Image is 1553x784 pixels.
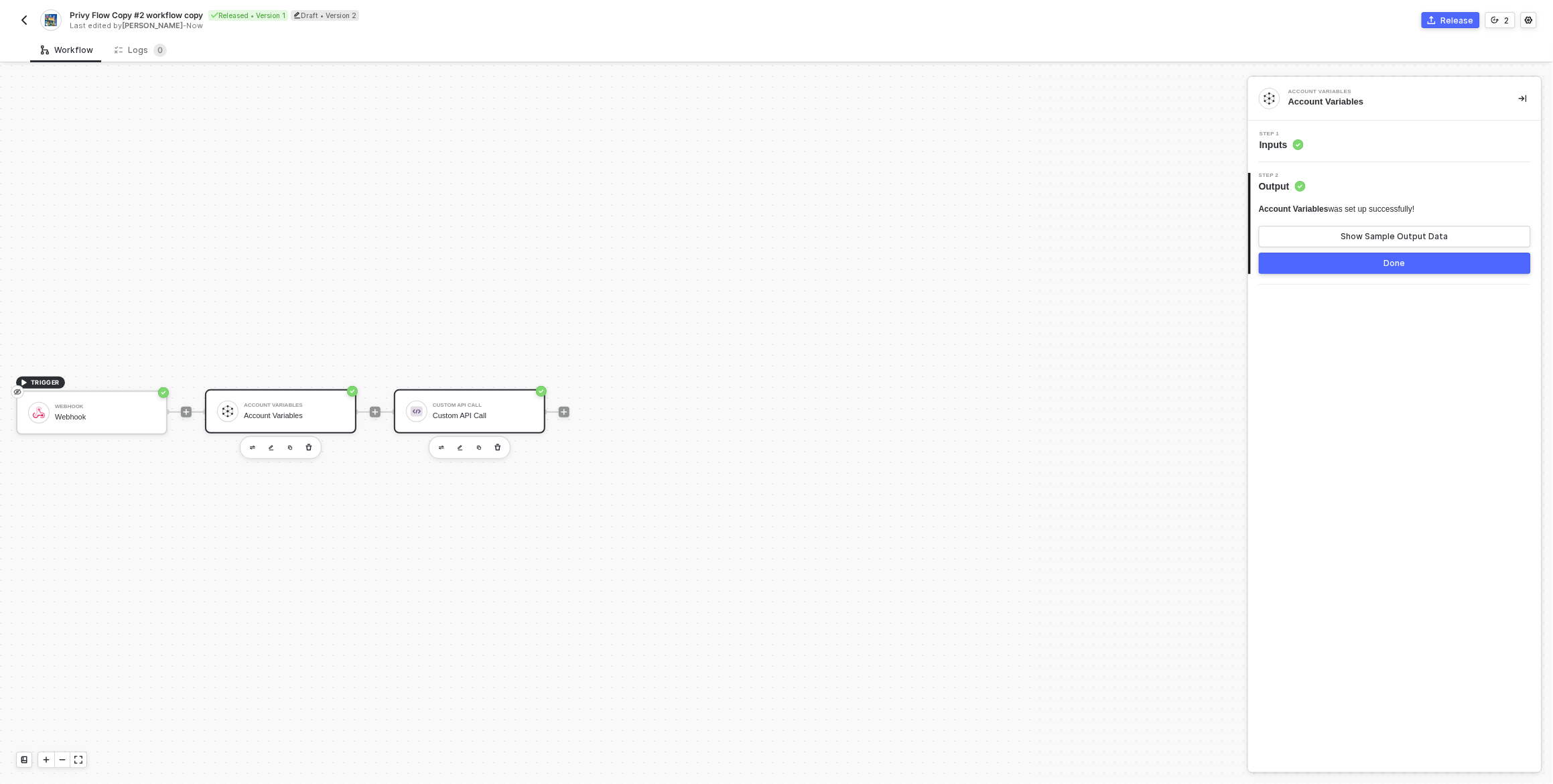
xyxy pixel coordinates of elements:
span: Inputs [1260,138,1304,151]
div: Account Variables [1288,89,1489,94]
div: was set up successfully! [1259,204,1415,215]
button: Done [1259,253,1531,274]
button: 2 [1485,12,1515,28]
span: icon-edit [293,11,301,19]
span: icon-success-page [536,386,547,397]
button: edit-cred [245,440,261,456]
div: Released • Version 1 [208,10,288,21]
span: eye-invisible [13,387,21,397]
button: copy-block [471,440,487,456]
span: [PERSON_NAME] [122,21,183,30]
div: Done [1384,258,1406,269]
span: icon-play [560,408,568,416]
div: Account Variables [244,403,344,408]
div: 2 [1505,15,1509,26]
img: edit-cred [269,445,274,451]
span: icon-success-page [158,387,169,398]
img: integration-icon [45,14,56,26]
div: Last edited by - Now [70,21,775,31]
span: Privy Flow Copy #2 workflow copy [70,9,203,21]
div: Workflow [41,45,93,56]
button: Release [1422,12,1480,28]
img: icon [411,405,423,417]
span: icon-collapse-right [1519,94,1527,103]
img: edit-cred [439,446,444,450]
div: Webhook [55,413,155,421]
span: Step 2 [1259,173,1306,178]
div: Release [1441,15,1474,26]
div: Step 1Inputs [1248,131,1542,151]
div: Account Variables [1288,96,1497,108]
img: copy-block [287,445,293,450]
div: Step 2Output Account Variableswas set up successfully!Show Sample Output DataDone [1248,173,1542,274]
img: icon [33,407,45,419]
div: Custom API Call [433,411,533,420]
button: edit-cred [452,440,468,456]
div: Webhook [55,404,155,409]
div: Show Sample Output Data [1341,231,1448,242]
div: Draft • Version 2 [291,10,359,21]
span: icon-settings [1525,16,1533,24]
img: icon [222,405,234,417]
img: copy-block [476,445,482,450]
button: edit-cred [433,440,450,456]
span: TRIGGER [31,377,60,388]
img: edit-cred [250,446,255,450]
span: Account Variables [1259,204,1329,214]
div: Logs [115,44,167,57]
span: icon-play [371,408,379,416]
button: edit-cred [263,440,279,456]
img: integration-icon [1264,92,1276,105]
span: icon-minus [58,756,66,764]
span: icon-expand [74,756,82,764]
img: back [19,15,29,25]
span: icon-commerce [1428,16,1436,24]
img: edit-cred [458,445,463,451]
span: icon-success-page [347,386,358,397]
button: back [16,12,32,28]
button: Show Sample Output Data [1259,226,1531,247]
span: icon-play [42,756,50,764]
span: Step 1 [1260,131,1304,137]
span: icon-play [20,379,28,387]
span: icon-play [182,408,190,416]
div: Custom API Call [433,403,533,408]
div: Account Variables [244,411,344,420]
span: Output [1259,180,1306,193]
span: icon-versioning [1491,16,1499,24]
button: copy-block [282,440,298,456]
sup: 0 [153,44,167,57]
